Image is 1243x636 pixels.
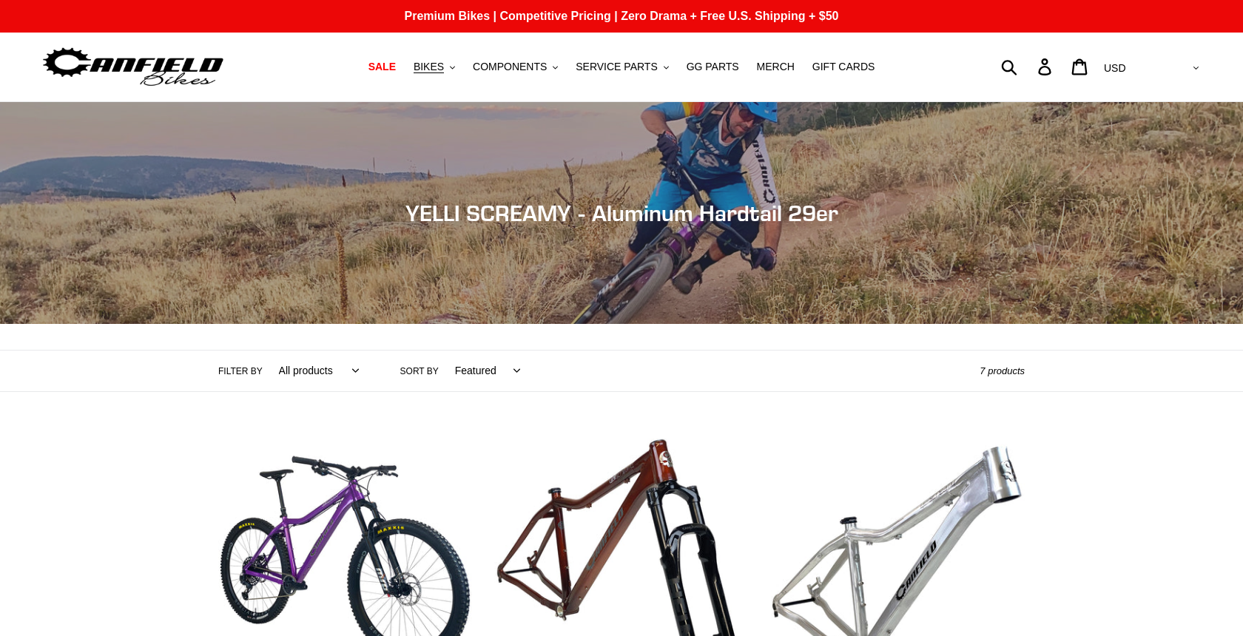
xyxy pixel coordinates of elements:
[576,61,657,73] span: SERVICE PARTS
[400,365,439,378] label: Sort by
[568,57,676,77] button: SERVICE PARTS
[473,61,547,73] span: COMPONENTS
[812,61,875,73] span: GIFT CARDS
[406,57,462,77] button: BIKES
[414,61,444,73] span: BIKES
[679,57,747,77] a: GG PARTS
[980,365,1025,376] span: 7 products
[218,365,263,378] label: Filter by
[757,61,795,73] span: MERCH
[465,57,565,77] button: COMPONENTS
[368,61,396,73] span: SALE
[749,57,802,77] a: MERCH
[805,57,883,77] a: GIFT CARDS
[687,61,739,73] span: GG PARTS
[1009,50,1047,83] input: Search
[41,44,226,90] img: Canfield Bikes
[405,200,838,226] span: YELLI SCREAMY - Aluminum Hardtail 29er
[361,57,403,77] a: SALE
